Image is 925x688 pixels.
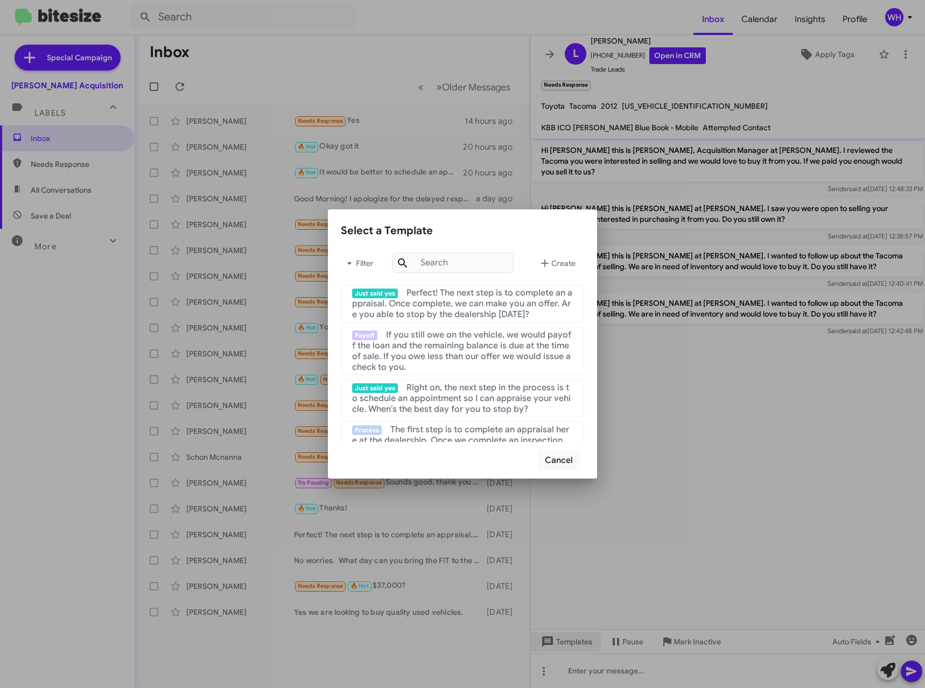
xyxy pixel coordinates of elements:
span: If you still owe on the vehicle, we would payoff the loan and the remaining balance is due at the... [352,329,571,373]
button: Create [530,250,584,276]
span: Just said yes [352,383,398,393]
div: Select a Template [341,222,584,240]
button: Filter [341,250,375,276]
span: Process [352,425,382,435]
span: Just said yes [352,289,398,298]
button: Cancel [538,450,580,471]
span: Create [538,254,576,273]
span: The first step is to complete an appraisal here at the dealership. Once we complete an inspection... [352,424,572,467]
input: Search [392,252,514,273]
span: Payoff [352,331,377,340]
span: Perfect! The next step is to complete an appraisal. Once complete, we can make you an offer. Are ... [352,287,572,320]
span: Filter [341,254,375,273]
span: Right on, the next step in the process is to schedule an appointment so I can appraise your vehic... [352,382,571,415]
